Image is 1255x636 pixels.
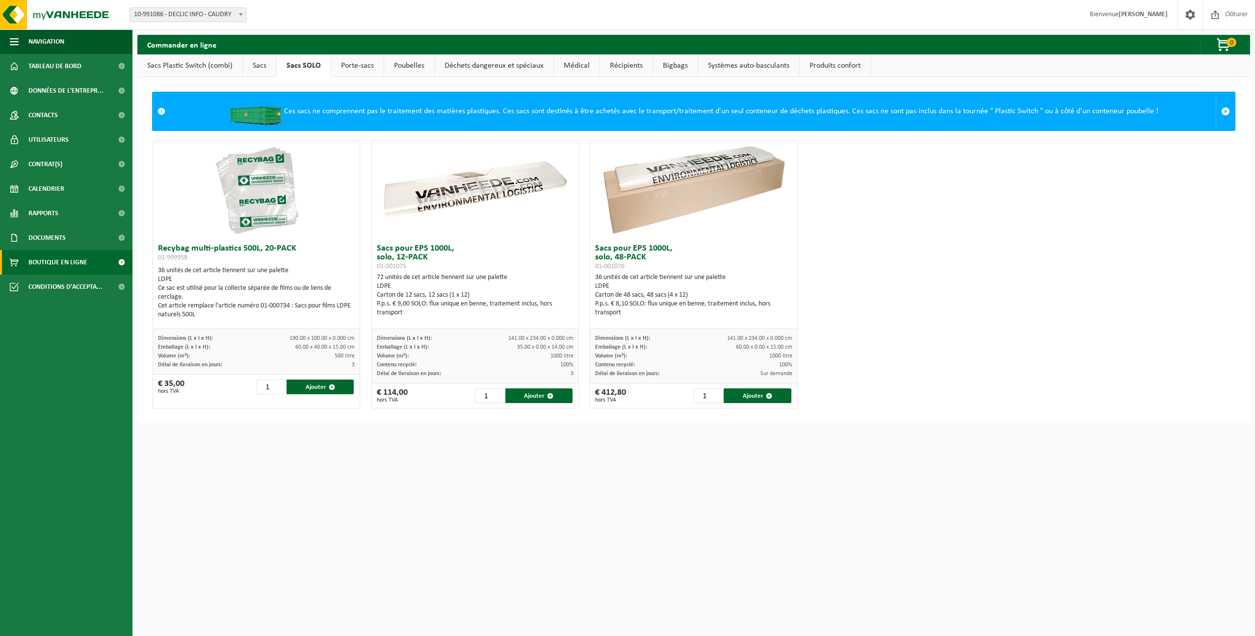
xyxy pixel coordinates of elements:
a: Sacs SOLO [277,54,331,77]
div: 72 unités de cet article tiennent sur une palette [377,273,574,317]
div: LDPE [377,282,574,291]
span: 01-001075 [377,263,406,270]
div: 36 unités de cet article tiennent sur une palette [158,266,355,319]
span: 01-001076 [595,263,625,270]
span: Rapports [28,201,58,226]
div: LDPE [158,275,355,284]
span: Dimensions (L x l x H): [158,335,213,341]
div: € 114,00 [377,388,408,403]
div: LDPE [595,282,792,291]
span: Emballage (L x l x H): [158,344,210,350]
span: 100% [560,362,574,368]
span: 35.00 x 0.00 x 14.00 cm [517,344,574,350]
h3: Recybag multi-plastics 500L, 20-PACK [158,244,355,264]
span: Conditions d'accepta... [28,275,103,299]
a: Récipients [600,54,653,77]
strong: [PERSON_NAME] [1119,11,1168,18]
span: Dimensions (L x l x H): [377,335,432,341]
a: Sacs [243,54,276,77]
span: Emballage (L x l x H): [377,344,429,350]
a: Déchets dangereux et spéciaux [435,54,553,77]
img: 01-001076 [596,141,792,239]
span: Contenu recyclé: [595,362,635,368]
span: Contrat(s) [28,152,62,177]
a: Sacs Plastic Switch (combi) [137,54,242,77]
span: 1000 litre [550,353,574,359]
span: 01-999958 [158,254,187,261]
div: Carton de 12 sacs, 12 sacs (1 x 12) [377,291,574,300]
span: Volume (m³): [595,353,627,359]
span: Documents [28,226,66,250]
button: Ajouter [287,380,354,394]
span: Boutique en ligne [28,250,87,275]
input: 1 [257,380,286,394]
a: Sluit melding [1216,92,1235,130]
span: 190.00 x 100.00 x 0.000 cm [289,335,355,341]
span: 100% [779,362,792,368]
h3: Sacs pour EPS 1000L, solo, 48-PACK [595,244,792,271]
span: Sur demande [760,371,792,377]
span: 141.00 x 234.00 x 0.000 cm [508,335,574,341]
span: Calendrier [28,177,64,201]
div: Carton de 48 sacs, 48 sacs (4 x 12) [595,291,792,300]
span: Contenu recyclé: [377,362,417,368]
a: Porte-sacs [331,54,384,77]
span: hors TVA [595,397,626,403]
div: € 412,80 [595,388,626,403]
a: Systèmes auto-basculants [698,54,799,77]
div: P.p.s. € 8,10 SOLO: flux unique en benne, traitement inclus, hors transport [595,300,792,317]
img: 01-001075 [377,141,573,239]
div: Ce sac est utilisé pour la collecte séparée de films ou de liens de cerclage. [158,284,355,302]
button: Ajouter [505,388,573,403]
span: 500 litre [335,353,355,359]
img: HK-XC-20-GN-00.png [228,97,284,126]
a: Bigbags [653,54,698,77]
span: Délai de livraison en jours: [377,371,441,377]
span: Délai de livraison en jours: [158,362,222,368]
img: 01-999958 [208,141,306,239]
span: Tableau de bord [28,54,81,78]
input: 1 [475,388,504,403]
input: 1 [694,388,723,403]
span: 3 [571,371,574,377]
div: P.p.s. € 9,00 SOLO: flux unique en benne, traitement inclus, hors transport [377,300,574,317]
h3: Sacs pour EPS 1000L, solo, 12-PACK [377,244,574,271]
span: 60.00 x 40.00 x 15.00 cm [295,344,355,350]
div: Ces sacs ne comprennent pas le traitement des matières plastiques. Ces sacs sont destinés à être ... [170,92,1216,130]
span: Contacts [28,103,58,127]
span: Volume (m³): [158,353,190,359]
div: 36 unités de cet article tiennent sur une palette [595,273,792,317]
span: hors TVA [158,388,184,394]
a: Produits confort [800,54,870,77]
span: 0 [1227,38,1236,47]
a: Poubelles [384,54,434,77]
span: 1000 litre [769,353,792,359]
span: hors TVA [377,397,408,403]
span: 10-991086 - DECLIC INFO - CAUDRY [130,8,246,22]
span: Navigation [28,29,64,54]
span: 141.00 x 234.00 x 0.000 cm [727,335,792,341]
a: Médical [554,54,600,77]
span: Emballage (L x l x H): [595,344,647,350]
span: 3 [352,362,355,368]
span: Dimensions (L x l x H): [595,335,650,341]
span: 10-991086 - DECLIC INFO - CAUDRY [130,7,246,22]
span: Données de l'entrepr... [28,78,104,103]
button: Ajouter [724,388,791,403]
button: 0 [1200,35,1249,54]
span: Utilisateurs [28,127,69,152]
span: Délai de livraison en jours: [595,371,659,377]
span: Volume (m³): [377,353,409,359]
h2: Commander en ligne [137,35,226,54]
div: Cet article remplace l'article numéro 01-000734 : Sacs pour films LDPE naturels 500L [158,302,355,319]
span: 60.00 x 0.00 x 15.00 cm [736,344,792,350]
div: € 35,00 [158,380,184,394]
